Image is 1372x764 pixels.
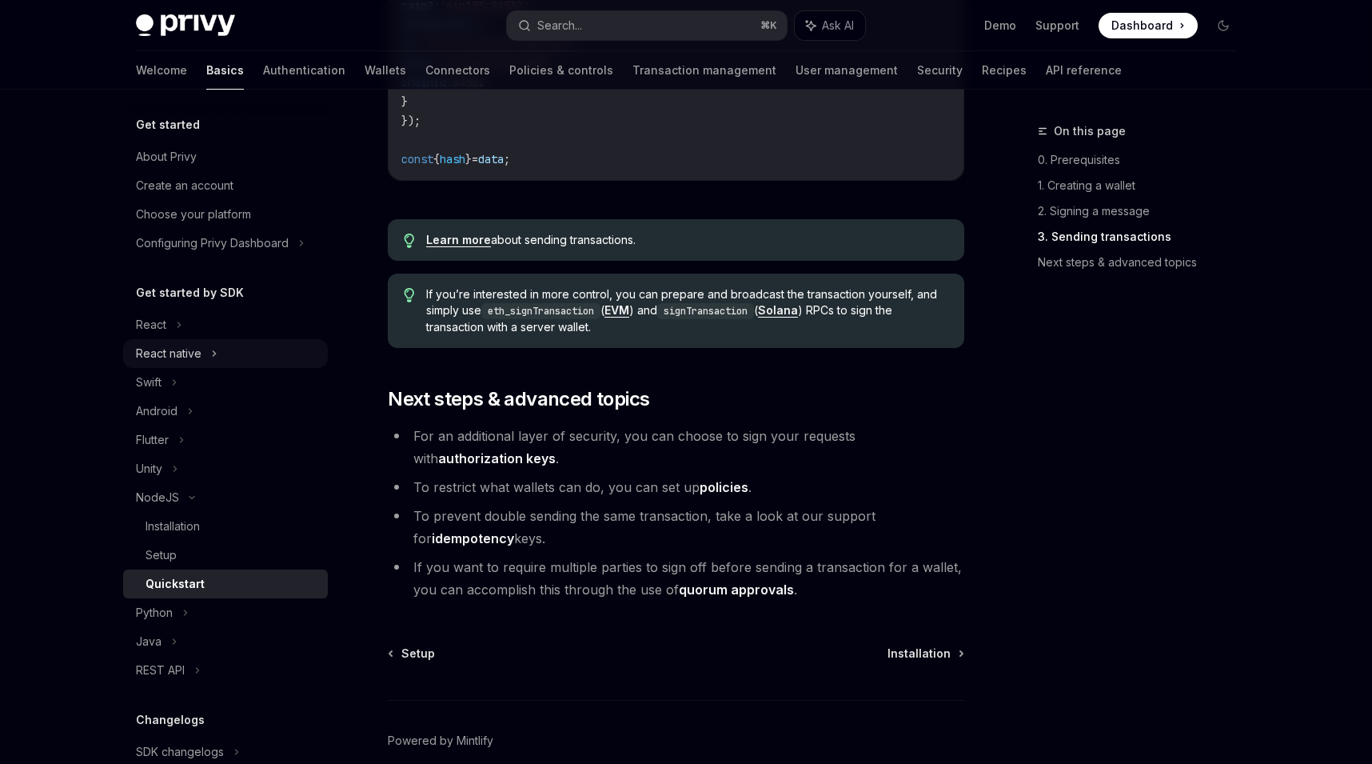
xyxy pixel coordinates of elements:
[388,733,493,749] a: Powered by Mintlify
[136,234,289,253] div: Configuring Privy Dashboard
[1038,198,1249,224] a: 2. Signing a message
[401,152,433,166] span: const
[123,512,328,541] a: Installation
[425,51,490,90] a: Connectors
[472,152,478,166] span: =
[136,603,173,622] div: Python
[509,51,613,90] a: Policies & controls
[388,386,649,412] span: Next steps & advanced topics
[795,11,865,40] button: Ask AI
[465,152,472,166] span: }
[1054,122,1126,141] span: On this page
[1210,13,1236,38] button: Toggle dark mode
[438,450,556,467] a: authorization keys
[758,303,798,318] a: Solana
[401,646,435,662] span: Setup
[388,425,964,470] li: For an additional layer of security, you can choose to sign your requests with .
[146,546,177,565] div: Setup
[389,646,435,662] a: Setup
[433,152,440,166] span: {
[388,505,964,550] li: To prevent double sending the same transaction, take a look at our support for keys.
[1038,250,1249,275] a: Next steps & advanced topics
[404,288,415,302] svg: Tip
[700,479,748,496] a: policies
[123,200,328,229] a: Choose your platform
[1038,224,1249,250] a: 3. Sending transactions
[136,51,187,90] a: Welcome
[123,142,328,171] a: About Privy
[123,541,328,570] a: Setup
[136,14,235,37] img: dark logo
[887,646,963,662] a: Installation
[984,18,1016,34] a: Demo
[426,232,948,248] span: about sending transactions.
[136,661,185,680] div: REST API
[136,430,169,450] div: Flutter
[136,373,162,392] div: Swift
[136,402,177,421] div: Android
[507,11,787,40] button: Search...⌘K
[1111,18,1173,34] span: Dashboard
[1038,147,1249,173] a: 0. Prerequisites
[401,114,421,128] span: });
[478,152,504,166] span: data
[146,517,200,536] div: Installation
[426,286,948,335] span: If you’re interested in more control, you can prepare and broadcast the transaction yourself, and...
[432,530,514,547] a: idempotency
[426,233,491,247] a: Learn more
[123,570,328,598] a: Quickstart
[796,51,898,90] a: User management
[887,646,951,662] span: Installation
[136,459,162,478] div: Unity
[440,152,465,166] span: hash
[136,488,179,507] div: NodeJS
[604,303,629,318] a: EVM
[760,19,777,32] span: ⌘ K
[136,632,162,651] div: Java
[679,582,794,598] a: quorum approvals
[136,742,224,762] div: SDK changelogs
[388,476,964,498] li: To restrict what wallets can do, you can set up .
[404,234,415,248] svg: Tip
[388,556,964,601] li: If you want to require multiple parties to sign off before sending a transaction for a wallet, yo...
[401,94,408,109] span: }
[1046,51,1122,90] a: API reference
[982,51,1027,90] a: Recipes
[537,16,582,35] div: Search...
[146,574,205,594] div: Quickstart
[657,303,754,319] code: signTransaction
[136,315,166,334] div: React
[1035,18,1079,34] a: Support
[481,303,600,319] code: eth_signTransaction
[632,51,776,90] a: Transaction management
[136,283,244,302] h5: Get started by SDK
[917,51,963,90] a: Security
[1038,173,1249,198] a: 1. Creating a wallet
[136,205,251,224] div: Choose your platform
[822,18,854,34] span: Ask AI
[365,51,406,90] a: Wallets
[136,147,197,166] div: About Privy
[206,51,244,90] a: Basics
[136,176,233,195] div: Create an account
[136,115,200,134] h5: Get started
[136,710,205,730] h5: Changelogs
[1099,13,1198,38] a: Dashboard
[136,344,201,363] div: React native
[123,171,328,200] a: Create an account
[263,51,345,90] a: Authentication
[504,152,510,166] span: ;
